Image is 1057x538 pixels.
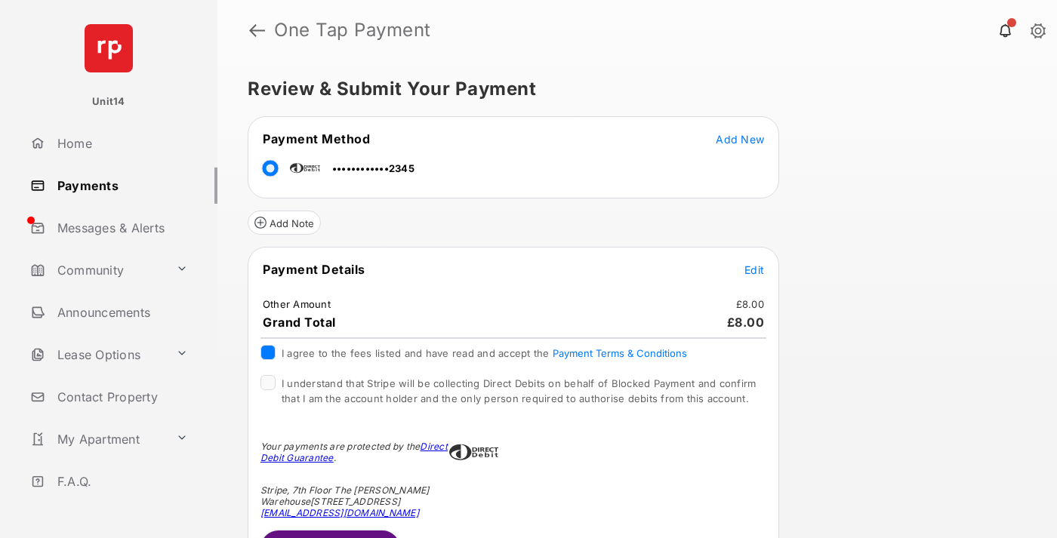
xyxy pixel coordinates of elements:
[24,252,170,288] a: Community
[332,162,414,174] span: ••••••••••••2345
[24,379,217,415] a: Contact Property
[24,168,217,204] a: Payments
[260,507,419,518] a: [EMAIL_ADDRESS][DOMAIN_NAME]
[716,131,764,146] button: Add New
[24,463,217,500] a: F.A.Q.
[92,94,125,109] p: Unit14
[248,80,1015,98] h5: Review & Submit Your Payment
[24,294,217,330] a: Announcements
[248,211,321,235] button: Add Note
[274,21,431,39] strong: One Tap Payment
[716,133,764,146] span: Add New
[24,337,170,373] a: Lease Options
[263,262,365,277] span: Payment Details
[24,125,217,161] a: Home
[735,297,765,311] td: £8.00
[24,210,217,246] a: Messages & Alerts
[260,441,448,463] a: Direct Debit Guarantee
[260,484,449,518] div: Stripe, 7th Floor The [PERSON_NAME] Warehouse [STREET_ADDRESS]
[263,131,370,146] span: Payment Method
[744,262,764,277] button: Edit
[263,315,336,330] span: Grand Total
[282,377,756,404] span: I understand that Stripe will be collecting Direct Debits on behalf of Blocked Payment and confir...
[262,297,331,311] td: Other Amount
[24,421,170,457] a: My Apartment
[744,263,764,276] span: Edit
[260,441,449,463] div: Your payments are protected by the .
[553,347,687,359] button: I agree to the fees listed and have read and accept the
[727,315,765,330] span: £8.00
[282,347,687,359] span: I agree to the fees listed and have read and accept the
[85,24,133,72] img: svg+xml;base64,PHN2ZyB4bWxucz0iaHR0cDovL3d3dy53My5vcmcvMjAwMC9zdmciIHdpZHRoPSI2NCIgaGVpZ2h0PSI2NC...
